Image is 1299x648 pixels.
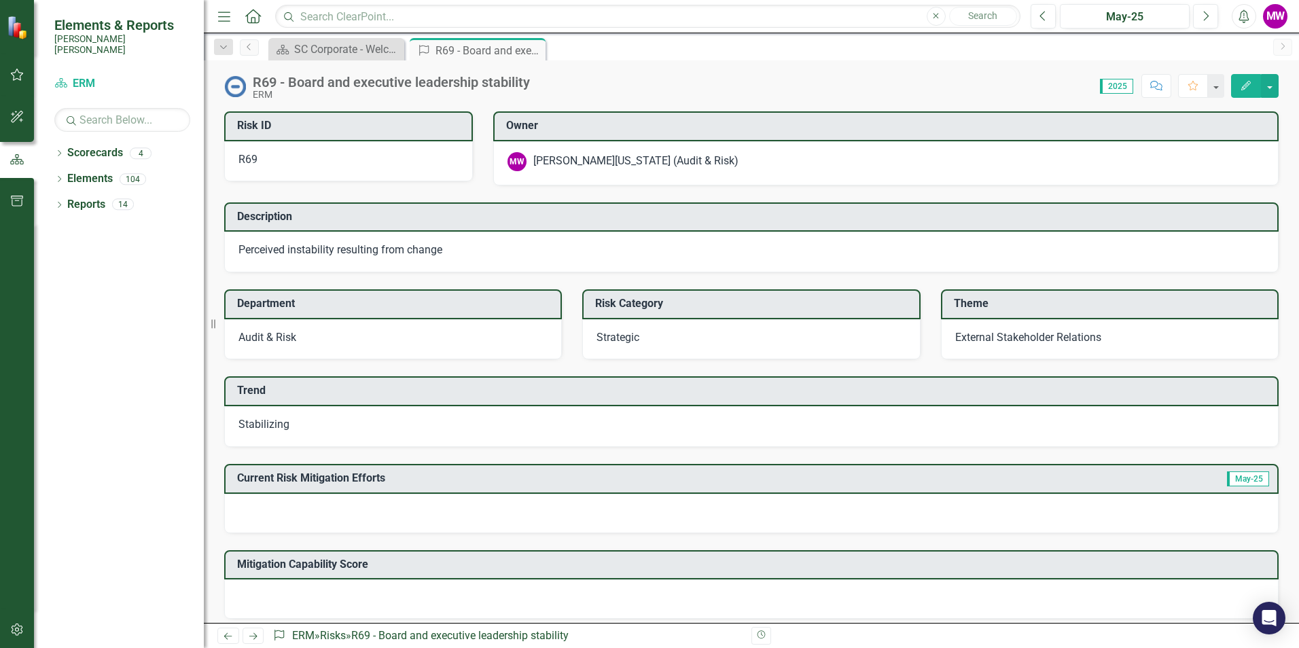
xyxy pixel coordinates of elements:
[237,120,465,132] h3: Risk ID
[130,147,152,159] div: 4
[237,211,1270,223] h3: Description
[224,75,246,97] img: No Information
[237,298,554,310] h3: Department
[1065,9,1185,25] div: May-25
[949,7,1017,26] button: Search
[237,558,1270,571] h3: Mitigation Capability Score
[238,331,296,344] span: Audit & Risk
[320,629,346,642] a: Risks
[237,472,1036,484] h3: Current Risk Mitigation Efforts
[67,197,105,213] a: Reports
[968,10,997,21] span: Search
[238,243,442,256] span: Perceived instability resulting from change
[294,41,401,58] div: SC Corporate - Welcome to ClearPoint
[54,76,190,92] a: ERM
[272,628,741,644] div: » »
[67,145,123,161] a: Scorecards
[272,41,401,58] a: SC Corporate - Welcome to ClearPoint
[237,384,1270,397] h3: Trend
[253,90,530,100] div: ERM
[1263,4,1287,29] button: MW
[1253,602,1285,634] div: Open Intercom Messenger
[435,42,542,59] div: R69 - Board and executive leadership stability
[54,108,190,132] input: Search Below...
[120,173,146,185] div: 104
[595,298,912,310] h3: Risk Category
[253,75,530,90] div: R69 - Board and executive leadership stability
[54,33,190,56] small: [PERSON_NAME] [PERSON_NAME]
[954,298,1270,310] h3: Theme
[597,331,639,344] span: Strategic
[1227,471,1269,486] span: May-25
[1100,79,1133,94] span: 2025
[508,152,527,171] div: MW
[112,199,134,211] div: 14
[54,17,190,33] span: Elements & Reports
[275,5,1020,29] input: Search ClearPoint...
[533,154,739,169] div: [PERSON_NAME][US_STATE] (Audit & Risk)
[1060,4,1190,29] button: May-25
[238,418,289,431] span: Stabilizing
[7,16,31,39] img: ClearPoint Strategy
[506,120,1271,132] h3: Owner
[351,629,569,642] div: R69 - Board and executive leadership stability
[67,171,113,187] a: Elements
[292,629,315,642] a: ERM
[238,153,257,166] span: R69
[955,331,1101,344] span: External Stakeholder Relations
